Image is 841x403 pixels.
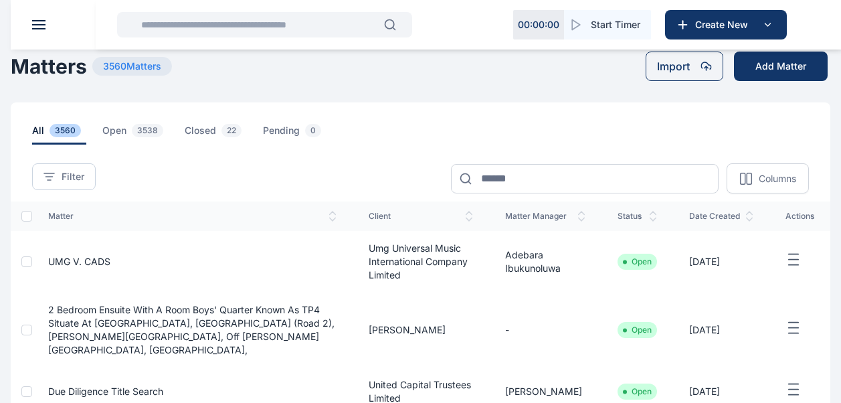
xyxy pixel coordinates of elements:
td: Adebara ibukunoluwa [489,231,601,293]
span: pending [263,124,326,145]
td: - [489,293,601,368]
span: 3560 Matters [92,57,172,76]
p: Columns [759,172,796,185]
li: Open [623,256,652,267]
span: Start Timer [591,18,640,31]
span: matter [48,211,337,222]
a: 2 Bedroom ensuite with a room boys' quarter known as TP4 situate at [GEOGRAPHIC_DATA], [GEOGRAPHI... [48,304,335,355]
span: client [369,211,473,222]
span: 0 [305,124,321,137]
li: Open [623,386,652,397]
button: Filter [32,163,96,190]
button: Import [646,52,723,81]
h1: Matters [11,54,87,78]
span: Filter [62,170,84,183]
td: [DATE] [673,231,769,293]
button: Columns [727,163,809,193]
li: Open [623,325,652,335]
a: all3560 [32,124,102,145]
p: 00 : 00 : 00 [518,18,559,31]
button: Start Timer [564,10,651,39]
span: matter manager [505,211,585,222]
a: open3538 [102,124,185,145]
a: Due diligence title search [48,386,163,397]
span: date created [689,211,753,222]
a: pending0 [263,124,343,145]
td: [DATE] [673,293,769,368]
a: UMG V. CADS [48,256,110,267]
a: closed22 [185,124,263,145]
span: 3538 [132,124,163,137]
span: 22 [221,124,242,137]
td: Umg Universal Music International Company Limited [353,231,489,293]
button: Create New [665,10,787,39]
span: open [102,124,169,145]
span: all [32,124,86,145]
span: closed [185,124,247,145]
span: Create New [690,18,759,31]
td: [PERSON_NAME] [353,293,489,368]
button: Add Matter [734,52,828,81]
span: actions [785,211,814,222]
span: status [618,211,657,222]
span: 3560 [50,124,81,137]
